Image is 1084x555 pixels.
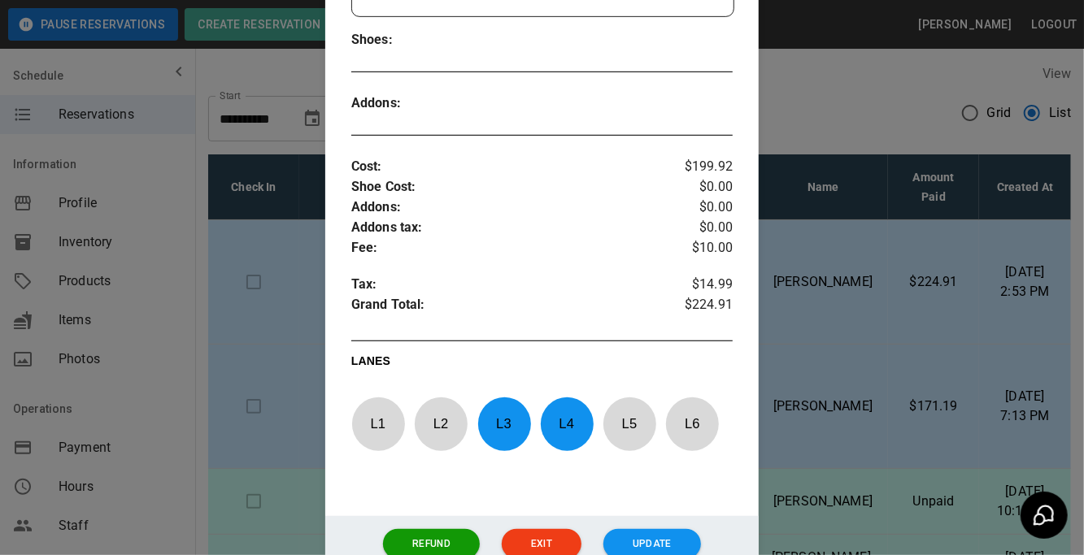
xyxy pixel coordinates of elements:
p: $199.92 [669,157,733,177]
p: L 5 [603,405,656,443]
p: Grand Total : [351,295,669,319]
p: $14.99 [669,275,733,295]
p: $0.00 [669,218,733,238]
p: $224.91 [669,295,733,319]
p: L 3 [477,405,531,443]
p: LANES [351,353,733,375]
p: Cost : [351,157,669,177]
p: Shoe Cost : [351,177,669,197]
p: Tax : [351,275,669,295]
p: Addons : [351,93,446,114]
p: L 4 [540,405,594,443]
p: L 1 [351,405,405,443]
p: Shoes : [351,30,446,50]
p: $0.00 [669,177,733,197]
p: Fee : [351,238,669,258]
p: Addons tax : [351,218,669,238]
p: L 2 [414,405,468,443]
p: Addons : [351,197,669,218]
p: $0.00 [669,197,733,218]
p: $10.00 [669,238,733,258]
p: L 6 [665,405,719,443]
